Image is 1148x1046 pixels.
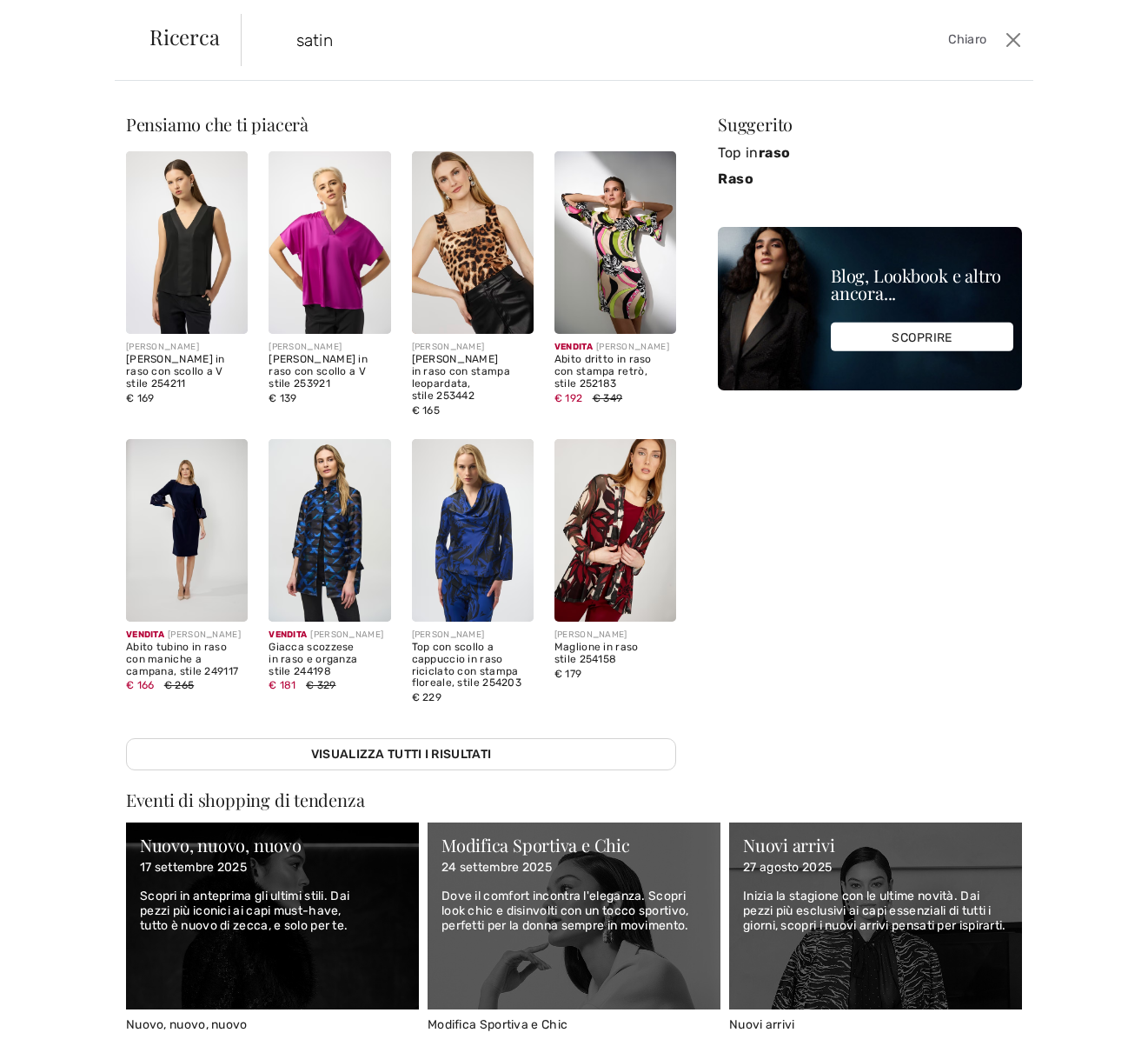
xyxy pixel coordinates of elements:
[126,823,419,1032] a: Nuovo, nuovo, nuovo Nuovo, nuovo, nuovo 17 settembre 2025 Scopri in anteprima gli ultimi stili. D...
[593,392,623,404] font: € 349
[269,630,307,640] font: Vendita
[554,439,676,622] img: Maglione in raso stile 254158. Royal Sapphire 163
[164,679,195,691] font: € 265
[412,439,534,622] img: Top con scollo a cappuccio in raso riciclato con stampa floreale, modello 254203. Nero/Zaffiro reale
[126,641,238,677] font: Abito tubino in raso con maniche a campana, stile 249117
[412,404,441,416] font: € 165
[126,112,309,136] font: Pensiamo che ti piacerà
[554,353,652,390] font: Abito dritto in raso con stampa retrò, stile 252183
[718,227,1022,390] img: Blog, Lookbook e altro ancora...
[126,630,164,640] font: Vendita
[168,630,241,640] font: [PERSON_NAME]
[743,889,1006,933] font: Inizia la stagione con le ultime novità. Dai pezzi più esclusivi ai capi essenziali di tutti i gi...
[310,630,383,640] font: [PERSON_NAME]
[149,23,219,50] font: Ricerca
[269,151,390,334] img: Maglione in raso con scollo a V, modello 253921. Nero
[718,140,1022,166] a: Top inraso
[126,1017,248,1032] font: Nuovo, nuovo, nuovo
[892,330,952,344] font: SCOPRIRE
[269,679,296,691] font: € 181
[306,679,336,691] font: € 329
[554,630,627,640] font: [PERSON_NAME]
[729,1017,795,1032] font: Nuovi arrivi
[743,860,832,875] font: 27 agosto 2025
[126,439,248,622] img: Abito tubino in raso con maniche a campana, stile 249117. Blu navy
[412,151,534,334] img: Maglione in raso con stampa leopardata, modello 253442. Nero/cognac
[718,166,1022,192] a: Raso
[126,342,199,352] font: [PERSON_NAME]
[831,263,1001,304] font: Blog, Lookbook e altro ancora...
[554,392,583,404] font: € 192
[554,668,582,680] font: € 179
[412,630,485,640] font: [PERSON_NAME]
[428,1017,567,1032] font: Modifica Sportiva e Chic
[412,342,485,352] font: [PERSON_NAME]
[1000,26,1026,54] button: Vicino
[441,860,552,875] font: 24 settembre 2025
[126,679,155,691] font: € 166
[283,14,821,66] input: DIGITA PER CERCARE
[126,788,364,811] font: Eventi di shopping di tendenza
[140,889,349,933] font: Scopri in anteprima gli ultimi stili. Dai pezzi più iconici ai capi must-have, tutto è nuovo di z...
[412,641,522,689] font: Top con scollo a cappuccio in raso riciclato con stampa floreale, stile 254203
[126,392,155,404] font: € 169
[269,439,390,622] img: Giacca scozzese in raso e organza, stile 244198. Nero/Multicolore
[412,691,442,703] font: € 229
[412,353,510,401] font: [PERSON_NAME] in raso con stampa leopardata, stile 253442
[729,823,1022,1032] a: Nuovi arrivi Nuovi arrivi 27 agosto 2025 Inizia la stagione con le ultime novità. Dai pezzi più e...
[596,342,669,352] font: [PERSON_NAME]
[554,342,593,352] font: Vendita
[441,889,689,933] font: Dove il comfort incontra l'eleganza. Scopri look chic e disinvolti con un tocco sportivo, perfett...
[718,144,759,161] font: Top in
[718,112,793,136] font: Suggerito
[428,823,720,1032] a: Modifica Sportiva e Chic Modifica Sportiva e Chic 24 settembre 2025 Dove il comfort incontra l'el...
[140,860,247,875] font: 17 settembre 2025
[948,32,987,47] font: Chiaro
[759,144,791,161] font: raso
[554,151,676,334] img: Abito dritto in raso con stampa retrò, stile 252183. Nero/Multicolore
[441,833,630,856] font: Modifica Sportiva e Chic
[269,353,368,390] font: [PERSON_NAME] in raso con scollo a V stile 253921
[126,151,248,334] img: Maglione in raso con scollo a V, modello 254211. Nero
[269,392,297,404] font: € 139
[718,170,753,187] font: Raso
[269,342,342,352] font: [PERSON_NAME]
[126,353,225,390] font: [PERSON_NAME] in raso con scollo a V stile 254211
[554,641,639,665] font: Maglione in raso stile 254158
[38,12,80,28] font: Aiuto
[126,738,676,770] a: Visualizza tutti i risultati
[311,747,491,762] font: Visualizza tutti i risultati
[269,641,357,677] font: Giacca scozzese in raso e organza stile 244198
[743,833,834,856] font: Nuovi arrivi
[140,833,302,856] font: Nuovo, nuovo, nuovo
